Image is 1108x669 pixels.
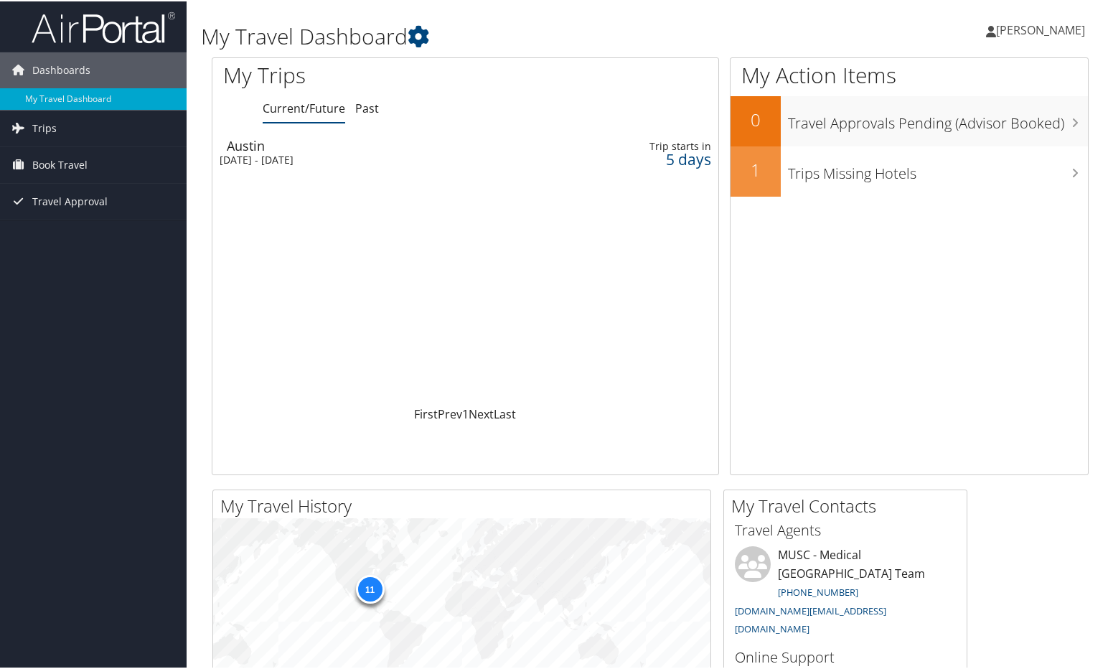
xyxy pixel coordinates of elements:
div: 11 [355,574,384,602]
h2: My Travel History [220,492,710,517]
a: Prev [438,405,462,421]
a: 0Travel Approvals Pending (Advisor Booked) [731,95,1088,145]
span: Travel Approval [32,182,108,218]
div: Austin [227,138,549,151]
div: Trip starts in [602,139,711,151]
span: Dashboards [32,51,90,87]
h3: Travel Agents [735,519,956,539]
h3: Trips Missing Hotels [788,155,1088,182]
h1: My Action Items [731,59,1088,89]
h2: 1 [731,156,781,181]
a: [DOMAIN_NAME][EMAIL_ADDRESS][DOMAIN_NAME] [735,603,886,635]
a: First [414,405,438,421]
li: MUSC - Medical [GEOGRAPHIC_DATA] Team [728,545,963,640]
span: Trips [32,109,57,145]
a: [PERSON_NAME] [986,7,1099,50]
div: [DATE] - [DATE] [220,152,542,165]
a: Last [494,405,516,421]
h2: 0 [731,106,781,131]
h3: Travel Approvals Pending (Advisor Booked) [788,105,1088,132]
h2: My Travel Contacts [731,492,967,517]
a: Past [355,99,379,115]
div: 5 days [602,151,711,164]
span: [PERSON_NAME] [996,21,1085,37]
h1: My Travel Dashboard [201,20,800,50]
h3: Online Support [735,646,956,666]
a: 1Trips Missing Hotels [731,145,1088,195]
a: Current/Future [263,99,345,115]
img: airportal-logo.png [32,9,175,43]
a: [PHONE_NUMBER] [778,584,858,597]
h1: My Trips [223,59,497,89]
a: 1 [462,405,469,421]
a: Next [469,405,494,421]
span: Book Travel [32,146,88,182]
